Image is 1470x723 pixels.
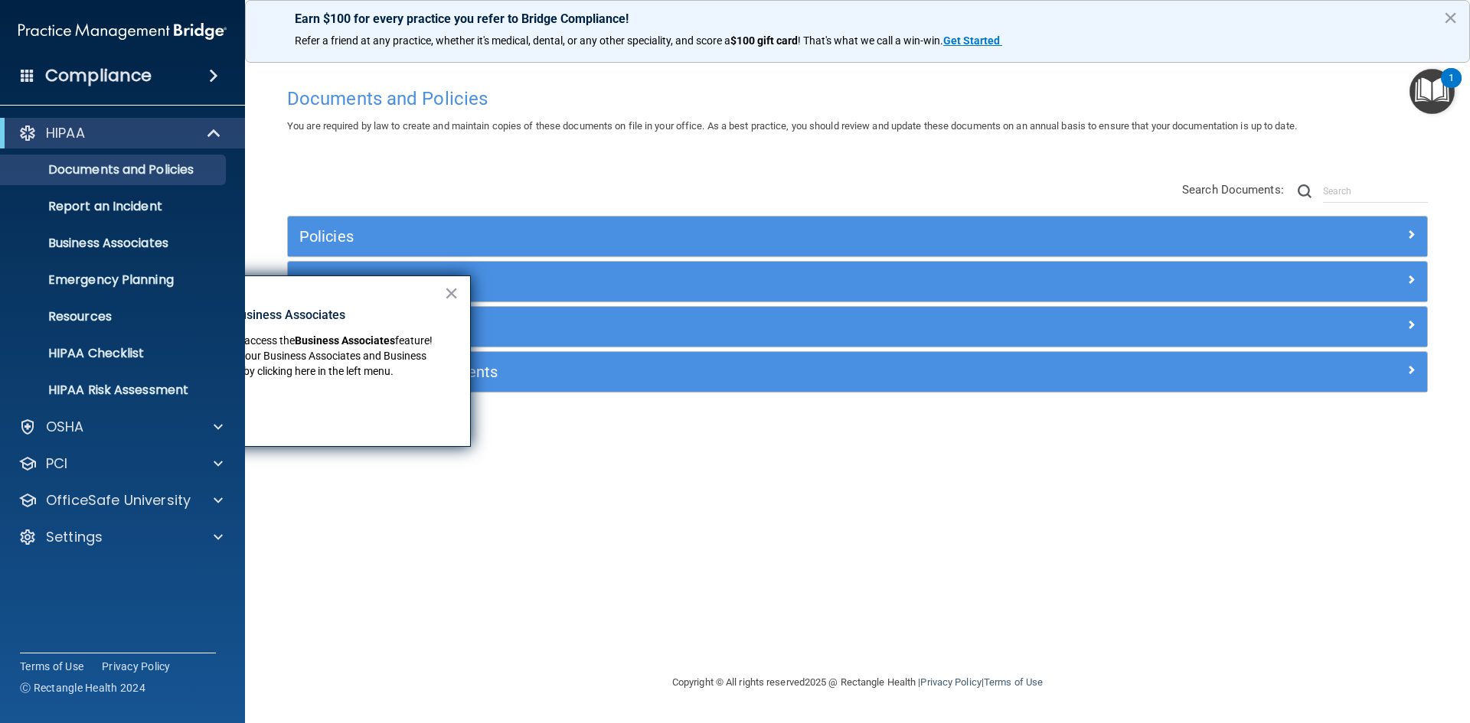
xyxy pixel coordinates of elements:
[102,659,171,674] a: Privacy Policy
[45,65,152,86] h4: Compliance
[920,676,981,688] a: Privacy Policy
[18,16,227,47] img: PMB logo
[1298,184,1312,198] img: ic-search.3b580494.png
[10,383,219,398] p: HIPAA Risk Assessment
[135,307,443,324] p: New Location for Business Associates
[135,334,435,376] span: feature! You can now manage your Business Associates and Business Associate Agreements by clickin...
[578,658,1137,707] div: Copyright © All rights reserved 2025 @ Rectangle Health | |
[730,34,798,47] strong: $100 gift card
[1449,78,1454,98] div: 1
[943,34,1000,47] strong: Get Started
[295,334,395,347] strong: Business Associates
[10,272,219,288] p: Emergency Planning
[295,34,730,47] span: Refer a friend at any practice, whether it's medical, dental, or any other speciality, and score a
[444,281,459,305] button: Close
[1443,5,1458,30] button: Close
[10,162,219,177] p: Documents and Policies
[299,273,1131,290] h5: Privacy Documents
[798,34,943,47] span: ! That's what we call a win-win.
[10,309,219,324] p: Resources
[1410,69,1455,114] button: Open Resource Center, 1 new notification
[10,199,219,214] p: Report an Incident
[299,228,1131,245] h5: Policies
[46,454,67,473] p: PCI
[984,676,1043,688] a: Terms of Use
[299,363,1131,380] h5: Employee Acknowledgments
[10,236,219,251] p: Business Associates
[46,418,84,436] p: OSHA
[46,124,85,142] p: HIPAA
[287,89,1428,109] h4: Documents and Policies
[20,680,145,695] span: Ⓒ Rectangle Health 2024
[46,528,103,546] p: Settings
[10,346,219,361] p: HIPAA Checklist
[20,659,83,674] a: Terms of Use
[287,120,1297,132] span: You are required by law to create and maintain copies of these documents on file in your office. ...
[295,11,1420,26] p: Earn $100 for every practice you refer to Bridge Compliance!
[1323,180,1428,203] input: Search
[46,491,191,510] p: OfficeSafe University
[1182,183,1284,197] span: Search Documents:
[299,318,1131,335] h5: Practice Forms and Logs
